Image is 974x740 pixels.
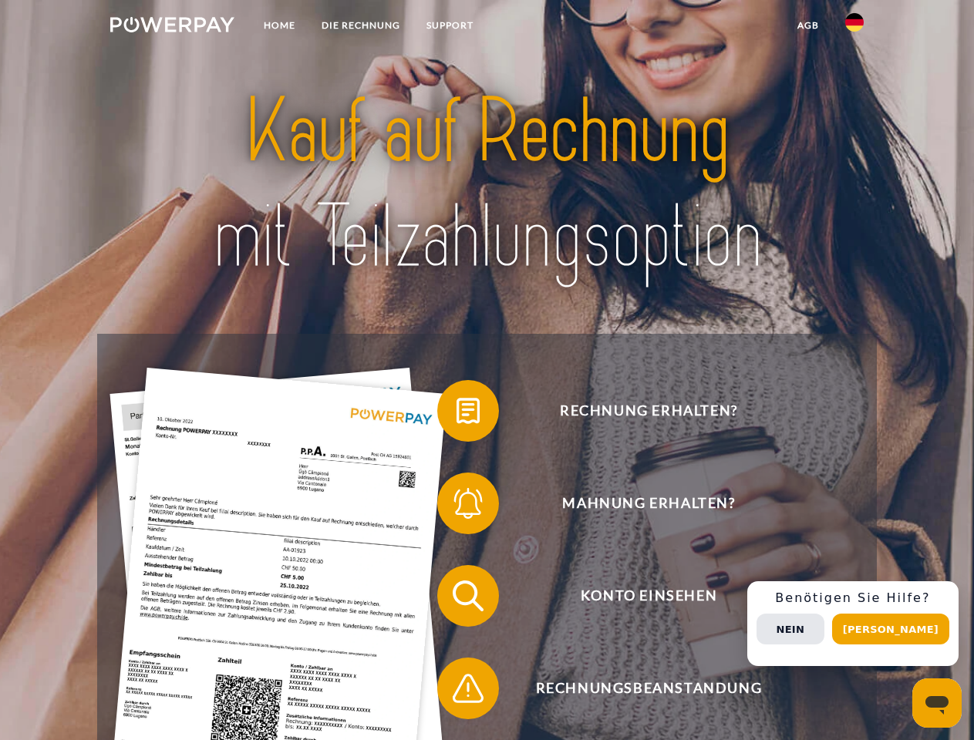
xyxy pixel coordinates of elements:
span: Konto einsehen [460,565,838,627]
img: qb_bill.svg [449,392,487,430]
button: [PERSON_NAME] [832,614,949,644]
button: Nein [757,614,824,644]
iframe: Schaltfläche zum Öffnen des Messaging-Fensters [912,678,962,728]
a: agb [784,12,832,39]
span: Rechnungsbeanstandung [460,658,838,719]
img: title-powerpay_de.svg [147,74,827,295]
img: logo-powerpay-white.svg [110,17,234,32]
button: Konto einsehen [437,565,838,627]
button: Rechnung erhalten? [437,380,838,442]
span: Rechnung erhalten? [460,380,838,442]
img: qb_search.svg [449,577,487,615]
img: qb_warning.svg [449,669,487,708]
button: Rechnungsbeanstandung [437,658,838,719]
a: DIE RECHNUNG [308,12,413,39]
a: Home [251,12,308,39]
span: Mahnung erhalten? [460,473,838,534]
a: SUPPORT [413,12,487,39]
div: Schnellhilfe [747,581,959,666]
img: de [845,13,864,32]
h3: Benötigen Sie Hilfe? [757,590,949,606]
img: qb_bell.svg [449,484,487,523]
button: Mahnung erhalten? [437,473,838,534]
